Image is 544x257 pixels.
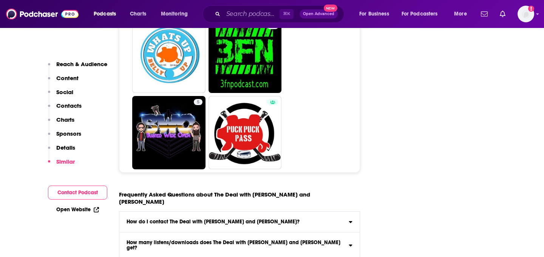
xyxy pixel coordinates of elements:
a: 5 [132,96,206,169]
p: Contacts [56,102,82,109]
p: Details [56,144,75,151]
p: Charts [56,116,74,123]
p: Social [56,88,73,96]
span: Open Advanced [303,12,334,16]
span: Podcasts [94,9,116,19]
h3: How many listens/downloads does The Deal with [PERSON_NAME] and [PERSON_NAME] get? [127,240,347,251]
a: Show notifications dropdown [478,8,491,20]
span: New [324,5,337,12]
p: Sponsors [56,130,81,137]
button: open menu [88,8,126,20]
span: 5 [197,99,199,106]
a: Show notifications dropdown [497,8,508,20]
button: open menu [354,8,399,20]
span: For Podcasters [402,9,438,19]
button: open menu [156,8,198,20]
span: Monitoring [161,9,188,19]
button: Charts [48,116,74,130]
div: Search podcasts, credits, & more... [210,5,351,23]
span: Charts [130,9,146,19]
span: Logged in as hannahlevine [518,6,534,22]
span: For Business [359,9,389,19]
button: Similar [48,158,75,172]
a: 32 [209,20,282,93]
button: Reach & Audience [48,60,107,74]
button: Details [48,144,75,158]
h3: How do I contact The Deal with [PERSON_NAME] and [PERSON_NAME]? [127,219,300,224]
button: Sponsors [48,130,81,144]
span: More [454,9,467,19]
h3: Frequently Asked Questions about The Deal with [PERSON_NAME] and [PERSON_NAME] [119,191,354,205]
p: Reach & Audience [56,60,107,68]
button: Content [48,74,79,88]
input: Search podcasts, credits, & more... [223,8,280,20]
span: ⌘ K [280,9,294,19]
button: Contacts [48,102,82,116]
img: User Profile [518,6,534,22]
button: open menu [449,8,476,20]
button: Open AdvancedNew [300,9,338,19]
button: open menu [397,8,449,20]
button: Contact Podcast [48,186,107,200]
button: Social [48,88,73,102]
img: Podchaser - Follow, Share and Rate Podcasts [6,7,79,21]
a: 32 [267,23,278,29]
a: 5 [194,99,202,105]
p: Content [56,74,79,82]
button: Show profile menu [518,6,534,22]
a: Charts [125,8,151,20]
p: Similar [56,158,75,165]
svg: Add a profile image [528,6,534,12]
a: Open Website [56,206,99,213]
